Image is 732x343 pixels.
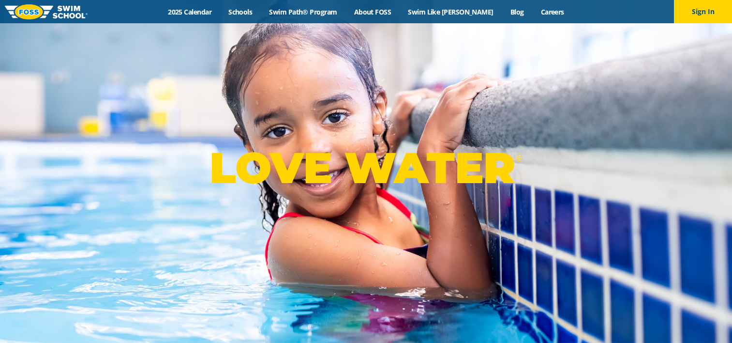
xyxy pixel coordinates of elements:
a: About FOSS [345,7,400,16]
a: Blog [502,7,532,16]
a: Swim Like [PERSON_NAME] [400,7,502,16]
sup: ® [515,152,523,164]
a: Schools [220,7,261,16]
p: LOVE WATER [209,142,523,194]
img: FOSS Swim School Logo [5,4,88,19]
a: 2025 Calendar [160,7,220,16]
a: Careers [532,7,572,16]
a: Swim Path® Program [261,7,345,16]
